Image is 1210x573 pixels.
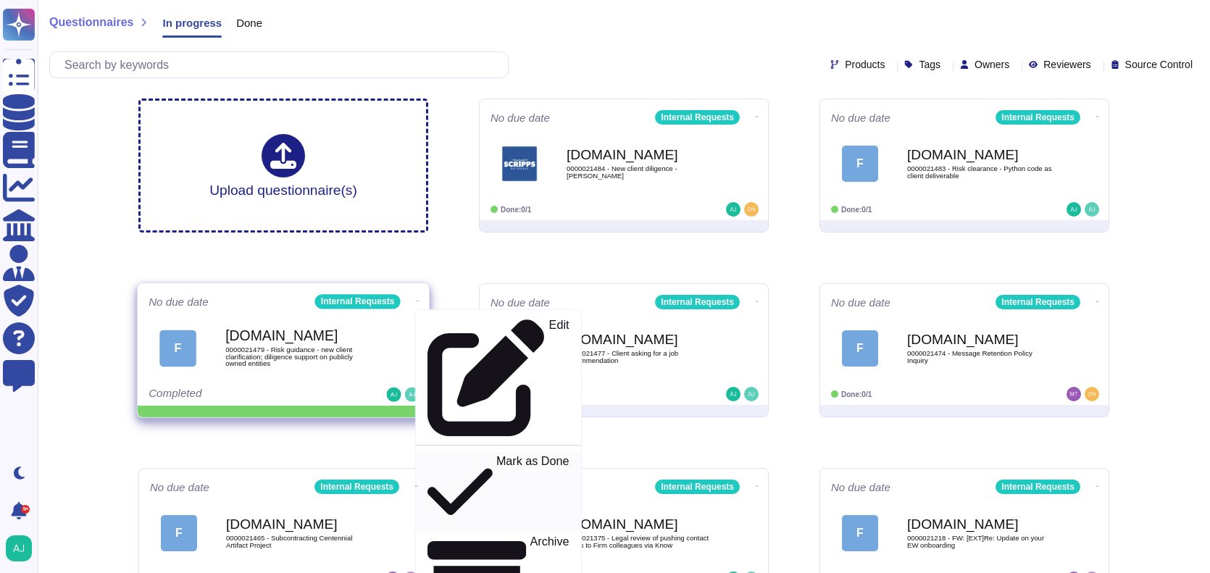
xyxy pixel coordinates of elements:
[996,480,1080,494] div: Internal Requests
[567,148,712,162] b: [DOMAIN_NAME]
[491,297,550,308] span: No due date
[1067,202,1081,217] img: user
[744,202,759,217] img: user
[226,517,371,531] b: [DOMAIN_NAME]
[919,59,940,70] span: Tags
[907,535,1052,548] span: 0000021218 - FW: [EXT]Re: Update on your EW onboarding
[209,134,357,197] div: Upload questionnaire(s)
[1043,59,1090,70] span: Reviewers
[744,387,759,401] img: user
[416,451,581,532] a: Mark as Done
[491,112,550,123] span: No due date
[149,296,209,307] span: No due date
[315,294,401,309] div: Internal Requests
[831,112,890,123] span: No due date
[726,387,740,401] img: user
[567,517,712,531] b: [DOMAIN_NAME]
[225,346,372,367] span: 0000021479 - Risk guidance - new client clarification; diligence support on publicly owned entities
[549,319,569,437] p: Edit
[57,52,508,78] input: Search by keywords
[907,165,1052,179] span: 0000021483 - Risk clearance - Python code as client deliverable
[567,332,712,346] b: [DOMAIN_NAME]
[907,148,1052,162] b: [DOMAIN_NAME]
[841,206,872,214] span: Done: 0/1
[842,330,878,367] div: F
[842,146,878,182] div: F
[567,350,712,364] span: 0000021477 - Client asking for a job recommendation
[655,295,740,309] div: Internal Requests
[161,515,197,551] div: F
[1125,59,1193,70] span: Source Control
[996,110,1080,125] div: Internal Requests
[3,532,42,564] button: user
[907,517,1052,531] b: [DOMAIN_NAME]
[405,388,420,402] img: user
[907,350,1052,364] span: 0000021474 - Message Retention Policy Inquiry
[1085,202,1099,217] img: user
[150,482,209,493] span: No due date
[655,110,740,125] div: Internal Requests
[225,329,372,343] b: [DOMAIN_NAME]
[655,480,740,494] div: Internal Requests
[831,297,890,308] span: No due date
[226,535,371,548] span: 0000021465 - Subcontracting Centennial Artifact Project
[831,482,890,493] span: No due date
[996,295,1080,309] div: Internal Requests
[416,316,581,440] a: Edit
[845,59,885,70] span: Products
[501,206,531,214] span: Done: 0/1
[975,59,1009,70] span: Owners
[386,388,401,402] img: user
[159,330,196,367] div: F
[496,455,569,529] p: Mark as Done
[149,388,328,402] div: Completed
[501,146,538,182] img: Logo
[236,17,262,28] span: Done
[49,17,133,28] span: Questionnaires
[907,332,1052,346] b: [DOMAIN_NAME]
[842,515,878,551] div: F
[841,390,872,398] span: Done: 0/1
[567,165,712,179] span: 0000021484 - New client diligence - [PERSON_NAME]
[1085,387,1099,401] img: user
[162,17,222,28] span: In progress
[21,505,30,514] div: 9+
[314,480,399,494] div: Internal Requests
[726,202,740,217] img: user
[1067,387,1081,401] img: user
[567,535,712,548] span: 0000021375 - Legal review of pushing contact cards to Firm colleagues via Know
[6,535,32,561] img: user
